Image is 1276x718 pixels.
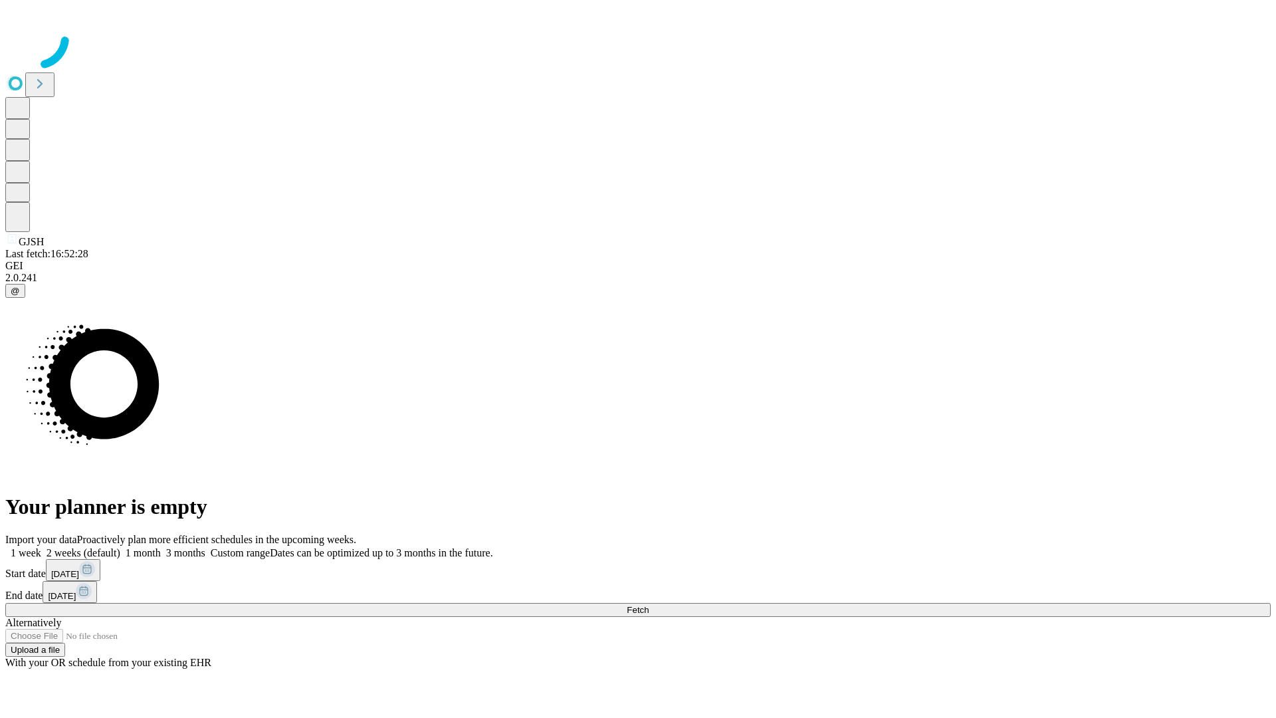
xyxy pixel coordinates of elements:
[43,581,97,603] button: [DATE]
[5,284,25,298] button: @
[5,643,65,657] button: Upload a file
[11,286,20,296] span: @
[5,581,1271,603] div: End date
[5,534,77,545] span: Import your data
[5,495,1271,519] h1: Your planner is empty
[5,559,1271,581] div: Start date
[5,657,211,668] span: With your OR schedule from your existing EHR
[19,236,44,247] span: GJSH
[211,547,270,558] span: Custom range
[46,559,100,581] button: [DATE]
[5,248,88,259] span: Last fetch: 16:52:28
[5,617,61,628] span: Alternatively
[126,547,161,558] span: 1 month
[47,547,120,558] span: 2 weeks (default)
[166,547,205,558] span: 3 months
[51,569,79,579] span: [DATE]
[11,547,41,558] span: 1 week
[77,534,356,545] span: Proactively plan more efficient schedules in the upcoming weeks.
[5,260,1271,272] div: GEI
[48,591,76,601] span: [DATE]
[5,272,1271,284] div: 2.0.241
[627,605,649,615] span: Fetch
[5,603,1271,617] button: Fetch
[270,547,492,558] span: Dates can be optimized up to 3 months in the future.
